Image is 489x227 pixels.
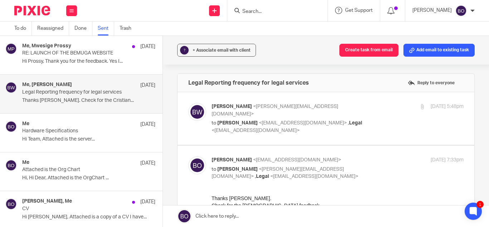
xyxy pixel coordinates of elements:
p: Thanks [PERSON_NAME]. Check for the Cristian... [22,98,155,104]
p: [PERSON_NAME] [412,7,452,14]
span: <[PERSON_NAME][EMAIL_ADDRESS][DOMAIN_NAME]> [212,104,338,117]
span: <[EMAIL_ADDRESS][DOMAIN_NAME]> [270,174,358,179]
img: svg%3E [5,121,17,132]
button: Create task from email [339,44,398,57]
h4: Me [22,121,29,127]
h4: Me [22,160,29,166]
p: [DATE] 7:33pm [431,156,464,164]
p: [DATE] 5:48pm [431,103,464,110]
img: svg%3E [188,103,206,121]
img: svg%3E [5,43,17,55]
a: To do [14,22,32,36]
img: svg%3E [455,5,467,16]
p: [DATE] [140,198,155,205]
span: [PERSON_NAME] [212,104,252,109]
span: <[PERSON_NAME][EMAIL_ADDRESS][DOMAIN_NAME]> [212,167,344,179]
h4: Legal Reporting frequency for legal services [188,79,309,86]
input: Search [242,9,306,15]
span: , [348,120,349,126]
span: to [212,167,216,172]
img: svg%3E [5,198,17,210]
span: to [212,120,216,126]
p: [DATE] [140,121,155,128]
a: Sent [98,22,114,36]
span: Legal [256,174,269,179]
a: Reassigned [37,22,69,36]
span: [PERSON_NAME] [217,167,258,172]
p: Attached is the Org Chart [22,167,129,173]
label: Reply to everyone [406,77,456,88]
div: 1 [476,201,484,208]
p: RE: LAUNCH OF THE BEMUGA WEBSITE [22,50,129,56]
p: [DATE] [140,160,155,167]
span: Get Support [345,8,373,13]
a: [DOMAIN_NAME] [19,88,59,94]
span: <[EMAIL_ADDRESS][DOMAIN_NAME]> [259,120,347,126]
span: , [255,174,256,179]
span: <[EMAIL_ADDRESS][DOMAIN_NAME]> [253,157,341,162]
span: + Associate email with client [193,48,251,52]
p: [DATE] [140,82,155,89]
p: Legal Reporting frequency for legal services [22,89,129,95]
h4: Me, Mwesige Prossy [22,43,71,49]
h4: Me, [PERSON_NAME] [22,82,72,88]
img: svg%3E [5,160,17,171]
div: ? [180,46,189,55]
img: Pixie [14,6,50,15]
p: Hi Team, Attached is the server... [22,136,155,142]
p: Hi, Hi Dear, Attached is the OrgChart ... [22,175,155,181]
a: Done [74,22,92,36]
a: Trash [120,22,137,36]
p: Hi [PERSON_NAME], Attached is a copy of a CV I have... [22,214,155,220]
p: Hardware Specifications [22,128,129,134]
span: [PERSON_NAME] [212,157,252,162]
p: CV [22,206,129,212]
img: svg%3E [5,82,17,93]
p: Hi Prossy, Thank you for the feedback. Yes I... [22,58,155,65]
img: svg%3E [188,156,206,174]
span: <[EMAIL_ADDRESS][DOMAIN_NAME]> [212,128,300,133]
p: [DATE] [140,43,155,50]
button: Add email to existing task [403,44,475,57]
span: [PERSON_NAME] [217,120,258,126]
h4: [PERSON_NAME], Me [22,198,72,204]
button: ? + Associate email with client [177,44,256,57]
span: Legal [349,120,362,126]
a: [EMAIL_ADDRESS][DOMAIN_NAME] [14,81,98,86]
